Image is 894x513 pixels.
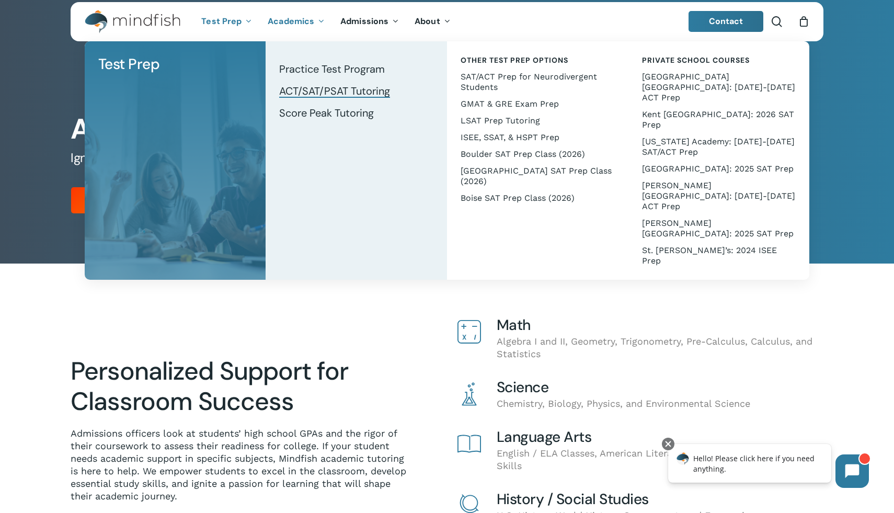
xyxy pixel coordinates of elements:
[639,215,799,242] a: [PERSON_NAME][GEOGRAPHIC_DATA]: 2025 SAT Prep
[71,112,823,146] h1: Academic Tutoring
[340,16,388,27] span: Admissions
[461,116,540,126] span: LSAT Prep Tutoring
[276,58,437,80] a: Practice Test Program
[642,109,794,130] span: Kent [GEOGRAPHIC_DATA]: 2026 SAT Prep
[642,218,794,238] span: [PERSON_NAME][GEOGRAPHIC_DATA]: 2025 SAT Prep
[71,2,823,41] header: Main Menu
[268,16,314,27] span: Academics
[642,55,750,65] span: Private School Courses
[639,52,799,69] a: Private School Courses
[639,242,799,269] a: St. [PERSON_NAME]’s: 2024 ISEE Prep
[642,136,795,157] span: [US_STATE] Academy: [DATE]-[DATE] SAT/ACT Prep
[407,17,459,26] a: About
[497,317,842,360] div: Algebra I and II, Geometry, Trigonometry, Pre-Calculus, Calculus, and Statistics
[461,193,575,203] span: Boise SAT Prep Class (2026)
[71,356,407,417] h2: Personalized Support for Classroom Success
[689,11,764,32] a: Contact
[497,380,842,410] div: Chemistry, Biology, Physics, and Environmental Science
[639,161,799,177] a: [GEOGRAPHIC_DATA]: 2025 SAT Prep
[461,149,585,159] span: Boulder SAT Prep Class (2026)
[71,427,407,503] p: Admissions officers look at students’ high school GPAs and the rigor of their coursework to asses...
[457,112,618,129] a: LSAT Prep Tutoring
[415,16,440,27] span: About
[201,16,242,27] span: Test Prep
[71,150,823,166] h5: Ignite a passion for learning
[709,16,743,27] span: Contact
[639,177,799,215] a: [PERSON_NAME][GEOGRAPHIC_DATA]: [DATE]-[DATE] ACT Prep
[642,245,777,266] span: St. [PERSON_NAME]’s: 2024 ISEE Prep
[276,102,437,124] a: Score Peak Tutoring
[95,52,256,77] a: Test Prep
[457,163,618,190] a: [GEOGRAPHIC_DATA] SAT Prep Class (2026)
[461,99,559,109] span: GMAT & GRE Exam Prep
[639,69,799,106] a: [GEOGRAPHIC_DATA] [GEOGRAPHIC_DATA]: [DATE]-[DATE] ACT Prep
[279,106,374,120] span: Score Peak Tutoring
[642,164,794,174] span: [GEOGRAPHIC_DATA]: 2025 SAT Prep
[798,16,809,27] a: Cart
[461,132,559,142] span: ISEE, SSAT, & HSPT Prep
[193,2,458,41] nav: Main Menu
[457,52,618,69] a: Other Test Prep Options
[461,166,612,186] span: [GEOGRAPHIC_DATA] SAT Prep Class (2026)
[497,492,842,507] h4: History / Social Studies
[457,69,618,96] a: SAT/ACT Prep for Neurodivergent Students
[497,317,842,333] h4: Math
[497,429,842,445] h4: Language Arts
[333,17,407,26] a: Admissions
[457,146,618,163] a: Boulder SAT Prep Class (2026)
[279,62,385,76] span: Practice Test Program
[279,84,390,98] span: ACT/SAT/PSAT Tutoring
[657,436,879,498] iframe: Chatbot
[276,80,437,102] a: ACT/SAT/PSAT Tutoring
[260,17,333,26] a: Academics
[461,72,597,92] span: SAT/ACT Prep for Neurodivergent Students
[497,380,842,395] h4: Science
[642,180,795,211] span: [PERSON_NAME][GEOGRAPHIC_DATA]: [DATE]-[DATE] ACT Prep
[639,106,799,133] a: Kent [GEOGRAPHIC_DATA]: 2026 SAT Prep
[457,96,618,112] a: GMAT & GRE Exam Prep
[639,133,799,161] a: [US_STATE] Academy: [DATE]-[DATE] SAT/ACT Prep
[193,17,260,26] a: Test Prep
[461,55,568,65] span: Other Test Prep Options
[71,187,168,213] a: Register Now
[98,54,160,74] span: Test Prep
[457,129,618,146] a: ISEE, SSAT, & HSPT Prep
[497,429,842,472] div: English / ELA Classes, American Literature, World Literature, and Writing Skills
[642,72,795,102] span: [GEOGRAPHIC_DATA] [GEOGRAPHIC_DATA]: [DATE]-[DATE] ACT Prep
[457,190,618,207] a: Boise SAT Prep Class (2026)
